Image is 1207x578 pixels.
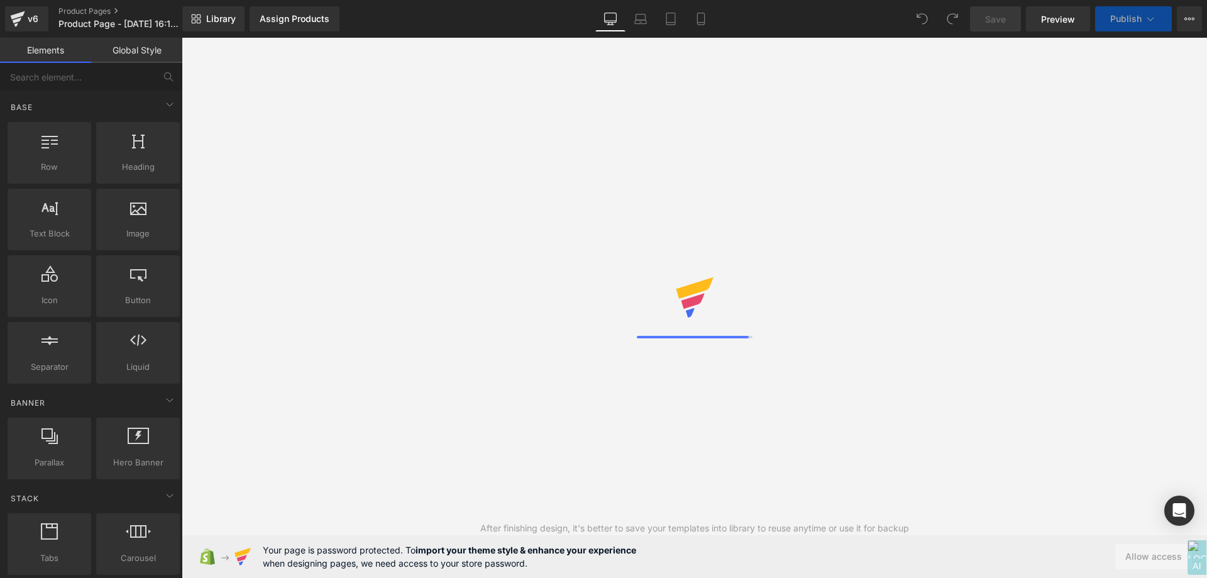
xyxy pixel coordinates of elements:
[940,6,965,31] button: Redo
[25,11,41,27] div: v6
[626,6,656,31] a: Laptop
[100,456,176,469] span: Hero Banner
[1177,6,1202,31] button: More
[263,543,636,570] span: Your page is password protected. To when designing pages, we need access to your store password.
[100,160,176,174] span: Heading
[206,13,236,25] span: Library
[9,101,34,113] span: Base
[11,456,87,469] span: Parallax
[1164,496,1194,526] div: Open Intercom Messenger
[182,6,245,31] a: New Library
[1115,544,1192,569] button: Allow access
[9,397,47,409] span: Banner
[11,360,87,374] span: Separator
[11,160,87,174] span: Row
[58,6,203,16] a: Product Pages
[656,6,686,31] a: Tablet
[686,6,716,31] a: Mobile
[100,552,176,565] span: Carousel
[11,552,87,565] span: Tabs
[910,6,935,31] button: Undo
[416,545,636,555] strong: import your theme style & enhance your experience
[58,19,179,29] span: Product Page - [DATE] 16:17:16
[985,13,1006,26] span: Save
[1095,6,1172,31] button: Publish
[1041,13,1075,26] span: Preview
[11,227,87,240] span: Text Block
[595,6,626,31] a: Desktop
[9,492,40,504] span: Stack
[480,521,909,535] div: After finishing design, it's better to save your templates into library to reuse anytime or use i...
[100,227,176,240] span: Image
[5,6,48,31] a: v6
[11,294,87,307] span: Icon
[260,14,329,24] div: Assign Products
[1026,6,1090,31] a: Preview
[100,360,176,374] span: Liquid
[1110,14,1142,24] span: Publish
[100,294,176,307] span: Button
[91,38,182,63] a: Global Style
